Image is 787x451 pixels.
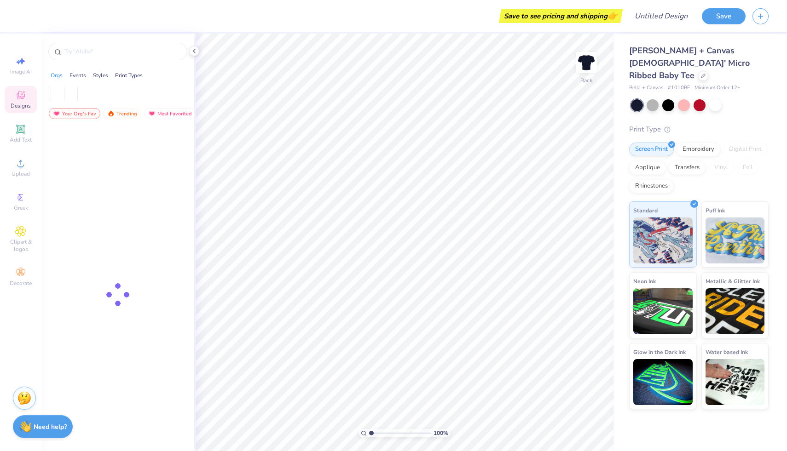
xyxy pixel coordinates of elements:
button: Save [702,8,746,24]
input: Try "Alpha" [64,47,181,56]
div: Print Type [629,124,769,135]
span: Clipart & logos [5,238,37,253]
div: Foil [737,161,758,175]
span: Minimum Order: 12 + [694,84,741,92]
span: Metallic & Glitter Ink [706,276,760,286]
span: [PERSON_NAME] + Canvas [DEMOGRAPHIC_DATA]' Micro Ribbed Baby Tee [629,45,750,81]
img: Back [577,53,596,72]
strong: Need help? [34,422,67,431]
div: Digital Print [723,143,768,156]
span: Decorate [10,280,32,287]
div: Styles [93,71,108,80]
div: Events [69,71,86,80]
span: Puff Ink [706,206,725,215]
img: most_fav.gif [53,110,60,117]
div: Screen Print [629,143,674,156]
div: Embroidery [677,143,720,156]
span: # 1010BE [668,84,690,92]
span: Greek [14,204,28,211]
img: trending.gif [107,110,115,117]
div: Back [580,76,592,85]
div: Applique [629,161,666,175]
div: Print Types [115,71,143,80]
span: 👉 [608,10,618,21]
div: Your Org's Fav [49,108,100,119]
span: Bella + Canvas [629,84,663,92]
span: Add Text [10,136,32,143]
div: Trending [103,108,141,119]
div: Transfers [669,161,706,175]
div: Rhinestones [629,179,674,193]
span: Upload [12,170,30,177]
img: Standard [633,217,693,263]
span: Image AI [10,68,32,75]
div: Orgs [51,71,63,80]
span: Glow in the Dark Ink [633,347,686,357]
div: Save to see pricing and shipping [501,9,620,23]
div: Vinyl [708,161,734,175]
img: Glow in the Dark Ink [633,359,693,405]
div: Most Favorited [144,108,196,119]
img: most_fav.gif [148,110,156,117]
input: Untitled Design [627,7,695,25]
img: Metallic & Glitter Ink [706,288,765,334]
img: Puff Ink [706,217,765,263]
span: Standard [633,206,658,215]
span: Neon Ink [633,276,656,286]
span: Water based Ink [706,347,748,357]
img: Water based Ink [706,359,765,405]
span: 100 % [434,429,448,437]
span: Designs [11,102,31,109]
img: Neon Ink [633,288,693,334]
